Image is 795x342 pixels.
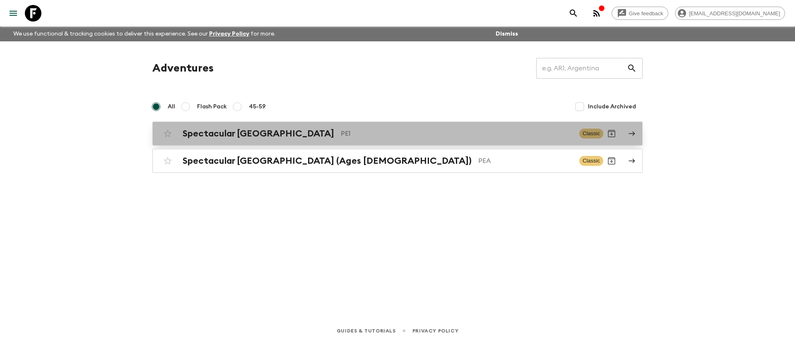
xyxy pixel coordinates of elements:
a: Privacy Policy [412,326,458,335]
span: All [168,103,175,111]
input: e.g. AR1, Argentina [536,57,627,80]
h1: Adventures [152,60,214,77]
p: PE1 [341,129,573,139]
span: [EMAIL_ADDRESS][DOMAIN_NAME] [684,10,785,17]
span: Give feedback [624,10,668,17]
a: Spectacular [GEOGRAPHIC_DATA] (Ages [DEMOGRAPHIC_DATA])PEAClassicArchive [152,149,643,173]
button: Archive [603,153,620,169]
span: Classic [579,156,603,166]
a: Guides & Tutorials [337,326,396,335]
p: We use functional & tracking cookies to deliver this experience. See our for more. [10,26,279,41]
span: 45-59 [249,103,266,111]
span: Flash Pack [197,103,227,111]
button: menu [5,5,22,22]
span: Classic [579,129,603,139]
button: Dismiss [494,28,520,40]
h2: Spectacular [GEOGRAPHIC_DATA] [183,128,334,139]
button: Archive [603,125,620,142]
button: search adventures [565,5,582,22]
span: Include Archived [588,103,636,111]
div: [EMAIL_ADDRESS][DOMAIN_NAME] [675,7,785,20]
a: Privacy Policy [209,31,249,37]
h2: Spectacular [GEOGRAPHIC_DATA] (Ages [DEMOGRAPHIC_DATA]) [183,155,472,166]
a: Give feedback [612,7,668,20]
a: Spectacular [GEOGRAPHIC_DATA]PE1ClassicArchive [152,122,643,146]
p: PEA [478,156,573,166]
